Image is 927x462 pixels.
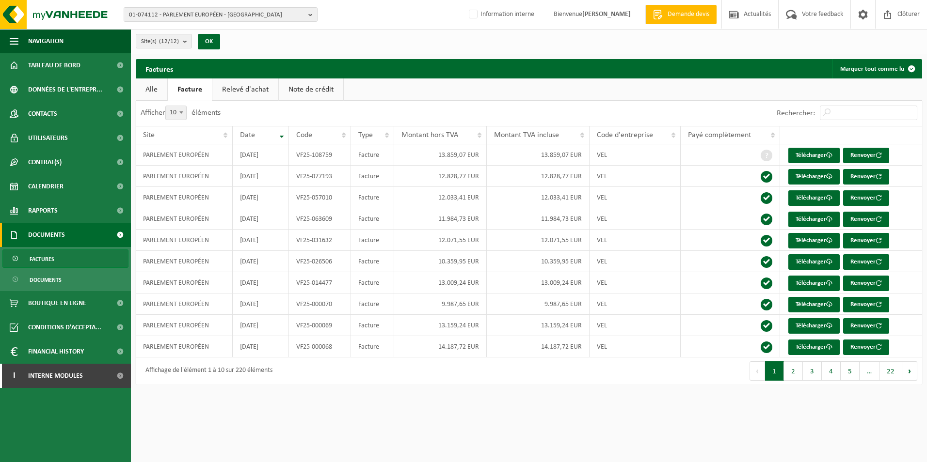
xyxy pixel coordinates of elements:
td: Facture [351,166,394,187]
span: Montant TVA incluse [494,131,559,139]
a: Facture [168,78,212,101]
td: Facture [351,293,394,315]
td: 9.987,65 EUR [394,293,487,315]
td: 10.359,95 EUR [487,251,590,272]
td: 11.984,73 EUR [394,208,487,230]
a: Télécharger [788,276,840,291]
td: 11.984,73 EUR [487,208,590,230]
span: I [10,364,18,388]
td: [DATE] [233,144,289,166]
td: VF25-000069 [289,315,351,336]
a: Relevé d'achat [212,78,278,101]
span: Conditions d'accepta... [28,315,101,339]
button: Renvoyer [843,212,889,227]
td: VEL [590,166,681,187]
div: Affichage de l'élément 1 à 10 sur 220 éléments [141,362,272,380]
td: 12.033,41 EUR [487,187,590,208]
label: Afficher éléments [141,109,221,117]
td: 9.987,65 EUR [487,293,590,315]
td: VF25-000068 [289,336,351,357]
a: Télécharger [788,169,840,185]
span: Documents [28,223,65,247]
td: VF25-026506 [289,251,351,272]
button: Renvoyer [843,318,889,334]
td: VEL [590,187,681,208]
td: VEL [590,144,681,166]
label: Information interne [467,7,534,22]
button: Renvoyer [843,233,889,248]
td: VF25-000070 [289,293,351,315]
td: PARLEMENT EUROPÉEN [136,166,233,187]
a: Note de crédit [279,78,343,101]
td: VF25-031632 [289,230,351,251]
button: 4 [822,361,841,381]
button: 3 [803,361,822,381]
a: Documents [2,270,128,289]
td: 13.859,07 EUR [487,144,590,166]
span: Code [296,131,312,139]
span: Documents [30,271,62,289]
a: Télécharger [788,148,840,163]
span: Site [143,131,155,139]
td: VEL [590,230,681,251]
span: Type [358,131,373,139]
td: 12.071,55 EUR [487,230,590,251]
td: VF25-108759 [289,144,351,166]
span: Rapports [28,199,58,223]
td: VEL [590,272,681,293]
span: 10 [165,106,187,120]
button: 1 [765,361,784,381]
td: Facture [351,336,394,357]
td: 13.009,24 EUR [487,272,590,293]
td: 12.071,55 EUR [394,230,487,251]
td: [DATE] [233,336,289,357]
td: PARLEMENT EUROPÉEN [136,315,233,336]
td: Facture [351,144,394,166]
span: Calendrier [28,174,64,199]
td: PARLEMENT EUROPÉEN [136,230,233,251]
span: Payé complètement [688,131,751,139]
button: 2 [784,361,803,381]
a: Alle [136,78,167,101]
td: Facture [351,187,394,208]
button: Renvoyer [843,148,889,163]
span: Interne modules [28,364,83,388]
td: PARLEMENT EUROPÉEN [136,336,233,357]
a: Factures [2,249,128,268]
td: 12.033,41 EUR [394,187,487,208]
td: 13.009,24 EUR [394,272,487,293]
span: Demande devis [665,10,712,19]
td: VF25-063609 [289,208,351,230]
button: 5 [841,361,860,381]
label: Rechercher: [777,109,815,117]
td: [DATE] [233,166,289,187]
a: Télécharger [788,318,840,334]
td: [DATE] [233,230,289,251]
td: 14.187,72 EUR [394,336,487,357]
a: Télécharger [788,212,840,227]
td: [DATE] [233,208,289,230]
td: [DATE] [233,187,289,208]
button: 22 [879,361,902,381]
button: Renvoyer [843,297,889,312]
button: Previous [750,361,765,381]
span: Données de l'entrepr... [28,77,102,102]
td: 12.828,77 EUR [487,166,590,187]
span: Site(s) [141,34,179,49]
td: VEL [590,208,681,230]
td: PARLEMENT EUROPÉEN [136,187,233,208]
td: Facture [351,208,394,230]
button: Next [902,361,917,381]
td: 12.828,77 EUR [394,166,487,187]
a: Télécharger [788,297,840,312]
a: Télécharger [788,339,840,355]
button: Renvoyer [843,190,889,206]
td: VEL [590,251,681,272]
span: Code d'entreprise [597,131,653,139]
td: Facture [351,315,394,336]
span: Boutique en ligne [28,291,86,315]
button: OK [198,34,220,49]
td: Facture [351,272,394,293]
span: 10 [166,106,186,120]
td: PARLEMENT EUROPÉEN [136,293,233,315]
